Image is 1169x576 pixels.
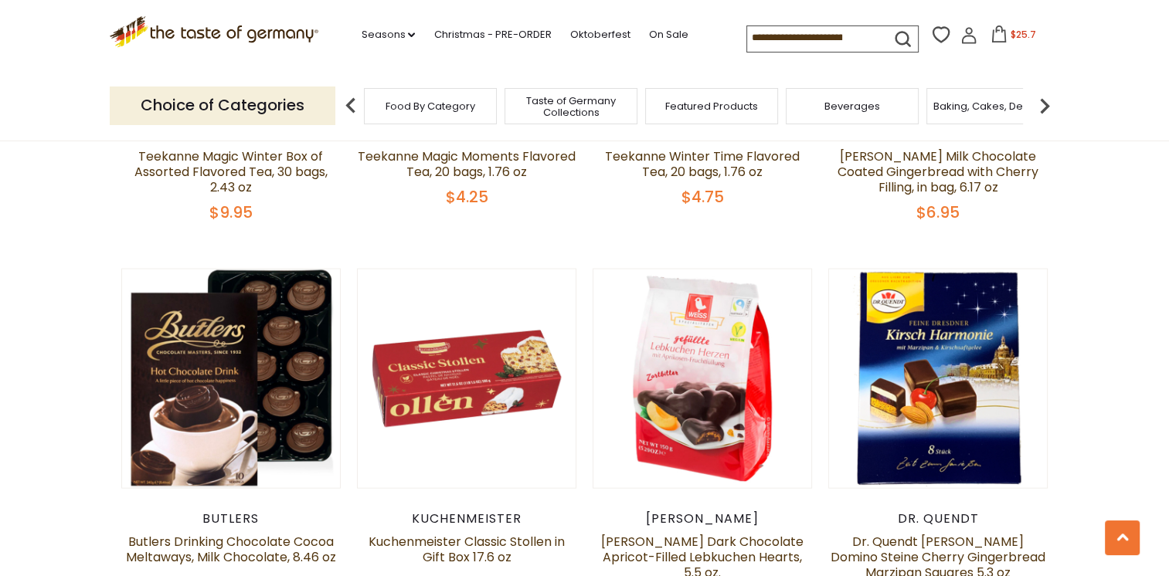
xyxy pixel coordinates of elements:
button: $25.7 [980,25,1046,49]
a: Oktoberfest [569,26,630,43]
a: Butlers Drinking Chocolate Cocoa Meltaways, Milk Chocolate, 8.46 oz [126,533,336,566]
a: Featured Products [665,100,758,112]
img: Butlers Drinking Chocolate Cocoa Meltaways, Milk Chocolate, 8.46 oz [122,269,341,488]
a: Teekanne Magic Moments Flavored Tea, 20 bags, 1.76 oz [358,147,576,181]
span: $6.95 [916,202,960,223]
a: Seasons [361,26,415,43]
a: Teekanne Magic Winter Box of Assorted Flavored Tea, 30 bags, 2.43 oz [134,147,328,196]
a: On Sale [648,26,688,43]
a: Christmas - PRE-ORDER [433,26,551,43]
img: previous arrow [335,90,366,121]
img: Dr. Quendt Kirsch Harmonie Domino Steine Cherry Gingerbread Marzipan Squares 5.3 oz [829,269,1048,488]
div: Teekanne [121,126,342,141]
a: Food By Category [386,100,475,112]
img: next arrow [1029,90,1060,121]
a: Teekanne Winter Time Flavored Tea, 20 bags, 1.76 oz [605,147,800,181]
span: $9.95 [209,202,253,223]
a: Baking, Cakes, Desserts [933,100,1053,112]
div: [PERSON_NAME] [828,126,1048,141]
div: Kuchenmeister [357,511,577,527]
a: Beverages [824,100,880,112]
img: Weiss Dark Chocolate Apricot-Filled Lebkuchen Hearts, 5.5 oz. [593,269,812,488]
p: Choice of Categories [110,86,335,124]
div: [PERSON_NAME] [593,511,813,527]
div: Butlers [121,511,342,527]
a: Kuchenmeister Classic Stollen in Gift Box 17.6 oz [369,533,565,566]
span: $4.75 [681,186,724,208]
div: Dr. Quendt [828,511,1048,527]
a: [PERSON_NAME] Milk Chocolate Coated Gingerbread with Cherry Filling, in bag, 6.17 oz [838,147,1038,196]
span: $25.7 [1011,28,1036,41]
div: Teekanne [357,126,577,141]
span: $4.25 [445,186,488,208]
a: Taste of Germany Collections [509,95,633,118]
div: Teekanne [593,126,813,141]
img: Kuchenmeister Classic Stollen in Gift Box 17.6 oz [358,269,576,488]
